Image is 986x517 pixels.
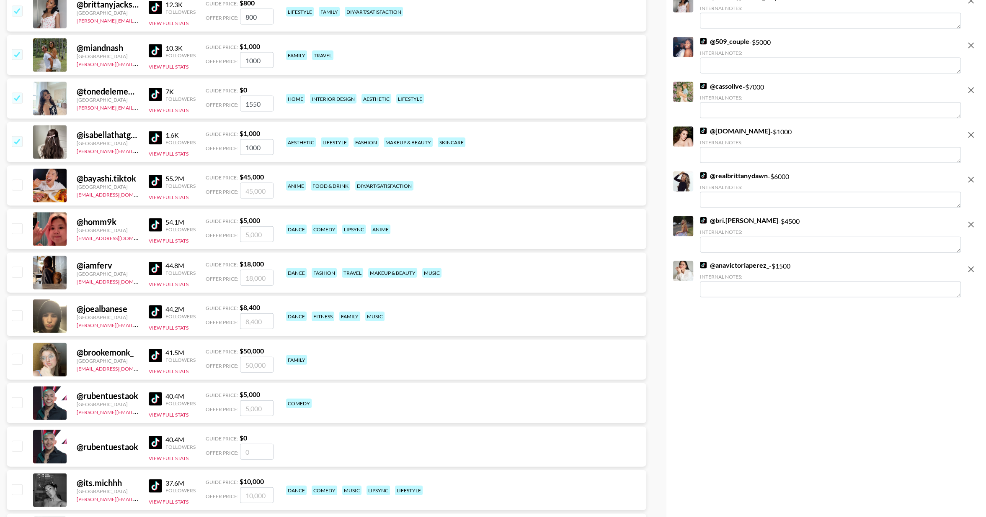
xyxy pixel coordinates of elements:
input: 8,400 [240,313,274,329]
strong: $ 18,000 [240,260,264,268]
strong: $ 0 [240,434,247,442]
div: Followers [165,183,196,189]
input: 1,000 [240,52,274,68]
img: TikTok [149,262,162,275]
a: [PERSON_NAME][EMAIL_ADDRESS][DOMAIN_NAME] [77,407,201,415]
div: @ isabellathatgirl6 [77,130,139,140]
div: - $ 1500 [700,261,961,297]
a: @509_couple [700,37,749,46]
input: 800 [240,9,274,25]
div: Followers [165,487,196,494]
div: - $ 7000 [700,82,961,118]
div: [GEOGRAPHIC_DATA] [77,314,139,320]
img: TikTok [149,1,162,14]
button: remove [963,82,979,99]
div: - $ 6000 [700,171,961,208]
div: family [286,51,307,60]
img: TikTok [149,436,162,449]
button: View Full Stats [149,325,188,331]
div: lifestyle [286,7,314,17]
div: @ iamferv [77,260,139,271]
img: TikTok [149,392,162,406]
div: Followers [165,52,196,59]
div: Internal Notes: [700,5,961,11]
div: dance [286,225,307,234]
div: @ homm9k [77,217,139,227]
div: lipsync [367,486,390,495]
div: music [422,268,441,278]
div: 37.6M [165,479,196,487]
div: @ rubentuestaok [77,442,139,452]
button: View Full Stats [149,238,188,244]
button: View Full Stats [149,368,188,374]
div: fashion [312,268,337,278]
span: Offer Price: [206,232,238,238]
strong: $ 1,000 [240,42,260,50]
a: [PERSON_NAME][EMAIL_ADDRESS][DOMAIN_NAME] [77,103,201,111]
div: Internal Notes: [700,139,961,146]
img: TikTok [149,349,162,362]
span: Offer Price: [206,319,238,325]
span: Guide Price: [206,218,238,224]
a: @[DOMAIN_NAME] [700,127,770,135]
span: Guide Price: [206,479,238,485]
div: @ miandnash [77,43,139,53]
div: family [319,7,340,17]
div: music [342,486,361,495]
div: [GEOGRAPHIC_DATA] [77,184,139,190]
strong: $ 1,000 [240,129,260,137]
div: 12.3K [165,0,196,9]
button: remove [963,216,979,233]
span: Offer Price: [206,450,238,456]
a: [PERSON_NAME][EMAIL_ADDRESS][DOMAIN_NAME] [77,320,201,328]
div: comedy [312,486,337,495]
div: 55.2M [165,174,196,183]
strong: $ 10,000 [240,477,264,485]
div: 7K [165,87,196,96]
div: comedy [286,399,312,408]
span: Offer Price: [206,363,238,369]
span: Guide Price: [206,261,238,268]
span: Offer Price: [206,406,238,412]
div: dance [286,312,307,321]
span: Guide Price: [206,131,238,137]
a: [PERSON_NAME][EMAIL_ADDRESS][DOMAIN_NAME] [77,146,201,154]
span: Offer Price: [206,145,238,151]
img: TikTok [149,175,162,188]
div: Internal Notes: [700,229,961,235]
div: skincare [438,138,465,147]
div: Followers [165,9,196,15]
div: 40.4M [165,392,196,400]
span: Offer Price: [206,189,238,195]
div: dance [286,486,307,495]
div: @ joealbanese [77,304,139,314]
img: TikTok [700,172,707,179]
a: @bri.[PERSON_NAME] [700,216,778,225]
div: interior design [310,94,356,104]
input: 0 [240,444,274,460]
img: TikTok [700,262,707,269]
span: Guide Price: [206,44,238,50]
div: family [286,355,307,365]
div: Internal Notes: [700,274,961,280]
div: 44.2M [165,305,196,313]
a: [EMAIL_ADDRESS][DOMAIN_NAME] [77,277,161,285]
div: lipsync [342,225,366,234]
strong: $ 45,000 [240,173,264,181]
div: @ bayashi.tiktok [77,173,139,184]
button: remove [963,127,979,143]
img: TikTok [149,44,162,58]
div: - $ 1000 [700,127,961,163]
div: 41.5M [165,348,196,357]
div: Followers [165,444,196,450]
div: anime [371,225,390,234]
input: 0 [240,96,274,112]
button: remove [963,261,979,278]
div: [GEOGRAPHIC_DATA] [77,358,139,364]
span: Offer Price: [206,15,238,21]
input: 45,000 [240,183,274,199]
div: @ brookemonk_ [77,347,139,358]
div: aesthetic [361,94,391,104]
div: @ tonedelements [77,86,139,97]
div: [GEOGRAPHIC_DATA] [77,140,139,146]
